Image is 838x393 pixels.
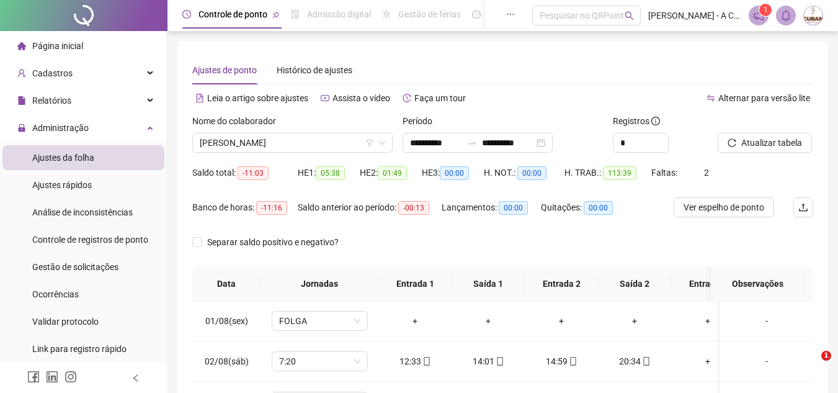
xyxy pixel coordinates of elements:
span: mobile [568,357,577,366]
th: Data [192,267,261,301]
th: Entrada 2 [525,267,598,301]
span: Controle de ponto [198,9,267,19]
span: 1 [764,6,768,14]
div: Lançamentos: [442,201,541,215]
span: mobile [641,357,651,366]
span: sun [382,10,391,19]
iframe: Intercom live chat [796,351,826,381]
span: Link para registro rápido [32,344,127,354]
span: Relatórios [32,96,71,106]
span: 1 [821,351,831,361]
div: + [461,314,515,328]
div: + [681,314,734,328]
div: Saldo anterior ao período: [298,201,442,215]
span: linkedin [46,371,58,383]
span: notification [753,10,764,21]
span: Ver espelho de ponto [684,201,764,214]
span: mobile [494,357,504,366]
span: swap [707,94,715,102]
label: Período [403,114,440,128]
span: left [131,374,140,382]
span: swap-right [467,138,477,148]
th: Observações [711,267,804,301]
span: Gestão de solicitações [32,262,118,272]
div: Quitações: [541,201,628,215]
span: mobile [421,357,431,366]
span: Admissão digital [307,9,371,19]
span: pushpin [272,11,280,19]
div: - [730,314,803,328]
span: dashboard [472,10,481,19]
span: instagram [65,371,77,383]
th: Saída 2 [598,267,671,301]
span: 00:00 [517,166,546,180]
span: 02/08(sáb) [205,356,249,366]
button: Ver espelho de ponto [674,197,774,217]
div: + [681,355,734,368]
div: + [608,314,661,328]
span: Registros [613,114,660,128]
span: FOLGA [279,312,360,330]
span: Ajustes de ponto [192,65,257,75]
span: file-text [195,94,204,102]
span: Ocorrências [32,289,79,299]
span: Assista o vídeo [332,93,390,103]
span: to [467,138,477,148]
span: Análise de inconsistências [32,207,133,217]
div: 14:59 [535,355,588,368]
span: Observações [721,277,794,291]
div: H. TRAB.: [564,166,651,180]
sup: 1 [759,4,772,16]
span: Administração [32,123,89,133]
div: H. NOT.: [484,166,564,180]
span: Página inicial [32,41,83,51]
span: Validar protocolo [32,317,99,327]
span: -00:13 [398,201,429,215]
span: 113:39 [603,166,636,180]
span: facebook [27,371,40,383]
div: 12:33 [388,355,442,368]
div: 14:01 [461,355,515,368]
span: ellipsis [506,10,515,19]
span: upload [798,202,808,212]
span: bell [780,10,791,21]
label: Nome do colaborador [192,114,284,128]
span: lock [17,124,26,132]
span: ALEX GEOVANE SANTOS DOS SANTOS [200,133,385,152]
span: Atualizar tabela [741,136,802,150]
span: home [17,42,26,50]
span: info-circle [651,117,660,125]
span: Separar saldo positivo e negativo? [202,235,344,249]
span: Gestão de férias [398,9,461,19]
span: 7:20 [279,352,360,371]
span: -11:16 [256,201,287,215]
span: filter [366,139,373,147]
img: 57499 [804,6,822,25]
span: search [625,11,634,20]
span: Leia o artigo sobre ajustes [207,93,308,103]
span: file-done [291,10,300,19]
span: 00:00 [499,201,528,215]
div: HE 1: [298,166,360,180]
div: Banco de horas: [192,201,298,215]
span: history [403,94,411,102]
th: Saída 1 [452,267,525,301]
div: Saldo total: [192,166,298,180]
button: Atualizar tabela [718,133,812,153]
th: Entrada 1 [378,267,452,301]
span: Controle de registros de ponto [32,235,148,245]
div: - [730,355,803,368]
span: Cadastros [32,68,73,78]
div: HE 2: [360,166,422,180]
span: 01/08(sex) [205,316,248,326]
span: -11:03 [238,166,269,180]
th: Entrada 3 [671,267,744,301]
span: Ajustes da folha [32,153,94,163]
span: file [17,96,26,105]
span: youtube [321,94,329,102]
span: Faça um tour [414,93,466,103]
span: Alternar para versão lite [718,93,810,103]
span: 00:00 [440,166,469,180]
div: + [388,314,442,328]
span: down [378,139,386,147]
